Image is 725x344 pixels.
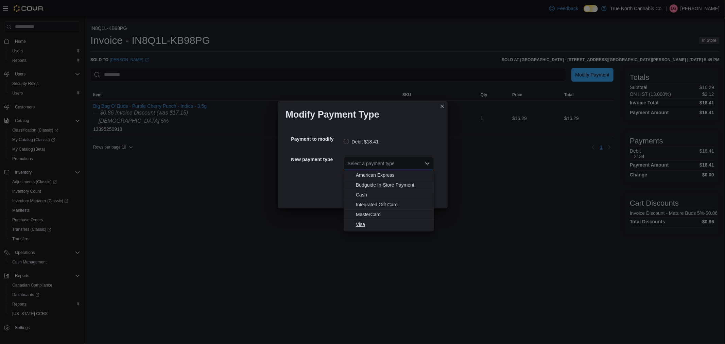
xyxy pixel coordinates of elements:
[356,191,430,198] span: Cash
[286,109,380,120] h1: Modify Payment Type
[344,138,379,146] label: Debit $18.41
[438,102,446,110] button: Closes this modal window
[344,210,434,220] button: MasterCard
[344,200,434,210] button: Integrated Gift Card
[356,182,430,188] span: Budguide In-Store Payment
[291,132,342,146] h5: Payment to modify
[356,201,430,208] span: Integrated Gift Card
[344,180,434,190] button: Budguide In-Store Payment
[344,170,434,229] div: Choose from the following options
[344,220,434,229] button: Visa
[291,153,342,166] h5: New payment type
[356,211,430,218] span: MasterCard
[425,161,430,166] button: Close list of options
[356,221,430,228] span: Visa
[344,170,434,180] button: American Express
[356,172,430,178] span: American Express
[344,190,434,200] button: Cash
